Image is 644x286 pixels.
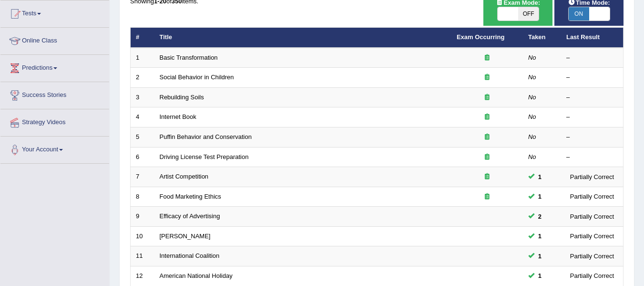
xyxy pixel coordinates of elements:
a: Rebuilding Soils [160,94,204,101]
span: You can still take this question [534,271,545,281]
td: 5 [131,127,154,148]
em: No [528,133,536,140]
td: 3 [131,87,154,107]
em: No [528,74,536,81]
td: 6 [131,147,154,167]
a: Exam Occurring [457,33,504,41]
td: 1 [131,48,154,68]
td: 9 [131,207,154,227]
th: # [131,28,154,48]
span: ON [569,7,589,21]
em: No [528,113,536,120]
div: Exam occurring question [457,93,518,102]
a: [PERSON_NAME] [160,233,211,240]
span: OFF [518,7,539,21]
a: Basic Transformation [160,54,218,61]
div: Partially Correct [566,212,618,222]
td: 7 [131,167,154,187]
a: Predictions [0,55,109,79]
div: Exam occurring question [457,133,518,142]
td: 12 [131,266,154,286]
div: Partially Correct [566,251,618,261]
a: Your Account [0,137,109,160]
a: Food Marketing Ethics [160,193,221,200]
div: – [566,153,618,162]
span: You can still take this question [534,231,545,241]
a: Success Stories [0,82,109,106]
div: Partially Correct [566,172,618,182]
a: Online Class [0,28,109,52]
a: Tests [0,0,109,24]
div: Exam occurring question [457,53,518,63]
td: 8 [131,187,154,207]
span: You can still take this question [534,212,545,222]
div: Exam occurring question [457,192,518,201]
a: Efficacy of Advertising [160,212,220,220]
div: – [566,73,618,82]
div: – [566,93,618,102]
div: – [566,53,618,63]
span: You can still take this question [534,251,545,261]
div: – [566,133,618,142]
em: No [528,54,536,61]
a: Strategy Videos [0,109,109,133]
a: Social Behavior in Children [160,74,234,81]
em: No [528,153,536,160]
div: Exam occurring question [457,172,518,181]
span: You can still take this question [534,191,545,201]
th: Title [154,28,451,48]
div: Exam occurring question [457,153,518,162]
div: Exam occurring question [457,73,518,82]
a: Artist Competition [160,173,209,180]
em: No [528,94,536,101]
div: – [566,113,618,122]
a: International Coalition [160,252,220,259]
a: American National Holiday [160,272,233,279]
span: You can still take this question [534,172,545,182]
td: 2 [131,68,154,88]
div: Exam occurring question [457,113,518,122]
th: Last Result [561,28,624,48]
div: Partially Correct [566,271,618,281]
a: Driving License Test Preparation [160,153,249,160]
th: Taken [523,28,561,48]
td: 4 [131,107,154,127]
td: 10 [131,226,154,246]
div: Partially Correct [566,231,618,241]
div: Partially Correct [566,191,618,201]
a: Puffin Behavior and Conservation [160,133,252,140]
a: Internet Book [160,113,196,120]
td: 11 [131,246,154,266]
